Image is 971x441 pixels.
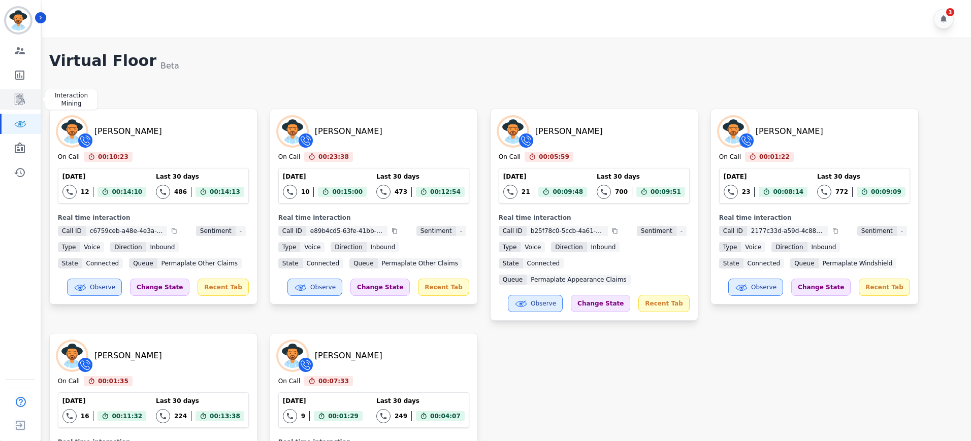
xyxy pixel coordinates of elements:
[535,125,603,138] div: [PERSON_NAME]
[174,412,187,420] div: 224
[741,242,765,252] span: voice
[676,226,687,236] span: -
[6,8,30,32] img: Bordered avatar
[278,214,469,222] div: Real time interaction
[751,283,776,291] span: Observe
[318,152,349,162] span: 00:23:38
[278,342,307,370] img: Avatar
[349,258,377,268] span: Queue
[58,258,82,268] span: State
[112,187,142,197] span: 00:14:10
[81,188,89,196] div: 12
[871,187,901,197] span: 00:09:09
[637,226,676,236] span: Sentiment
[300,242,325,252] span: voice
[157,258,242,268] span: Permaplate Other Claims
[499,214,690,222] div: Real time interaction
[110,242,146,252] span: Direction
[283,173,367,181] div: [DATE]
[67,279,122,296] button: Observe
[790,258,818,268] span: Queue
[857,226,897,236] span: Sentiment
[719,153,741,162] div: On Call
[98,152,128,162] span: 00:10:23
[98,376,128,386] span: 00:01:35
[499,117,527,146] img: Avatar
[303,258,344,268] span: connected
[418,279,469,296] div: Recent Tab
[819,258,897,268] span: Permaplate Windshield
[771,242,807,252] span: Direction
[395,412,407,420] div: 249
[759,152,790,162] span: 00:01:22
[283,397,363,405] div: [DATE]
[210,187,240,197] span: 00:14:13
[527,275,630,285] span: Permaplate Appearance Claims
[499,275,527,285] span: Queue
[146,242,179,252] span: inbound
[859,279,910,296] div: Recent Tab
[278,242,301,252] span: Type
[287,279,342,296] button: Observe
[719,242,741,252] span: Type
[597,173,685,181] div: Last 30 days
[531,299,556,308] span: Observe
[198,279,248,296] div: Recent Tab
[835,188,848,196] div: 772
[328,411,359,421] span: 00:01:29
[521,242,545,252] span: voice
[196,226,236,236] span: Sentiment
[742,188,751,196] div: 23
[743,258,785,268] span: connected
[174,188,187,196] div: 486
[82,258,123,268] span: connected
[367,242,400,252] span: inbound
[278,153,300,162] div: On Call
[719,226,747,236] span: Call ID
[539,152,569,162] span: 00:05:59
[747,226,828,236] span: 2177c33d-a59d-4c88-8e31-4a98ff9fef2d
[499,258,523,268] span: State
[301,412,305,420] div: 9
[301,188,310,196] div: 10
[80,242,104,252] span: voice
[807,242,840,252] span: inbound
[773,187,803,197] span: 00:08:14
[210,411,240,421] span: 00:13:38
[499,226,527,236] span: Call ID
[315,350,382,362] div: [PERSON_NAME]
[756,125,823,138] div: [PERSON_NAME]
[456,226,466,236] span: -
[523,258,564,268] span: connected
[62,397,146,405] div: [DATE]
[522,188,530,196] div: 21
[58,226,86,236] span: Call ID
[791,279,851,296] div: Change State
[306,226,387,236] span: e89b4cd5-63fe-41bb-b1ac-347331f4540b
[817,173,905,181] div: Last 30 days
[651,187,681,197] span: 00:09:51
[946,8,954,16] div: 3
[236,226,246,236] span: -
[416,226,456,236] span: Sentiment
[112,411,142,421] span: 00:11:32
[724,173,807,181] div: [DATE]
[376,173,465,181] div: Last 30 days
[278,226,306,236] span: Call ID
[278,117,307,146] img: Avatar
[58,117,86,146] img: Avatar
[430,411,461,421] span: 00:04:07
[571,295,630,312] div: Change State
[278,258,303,268] span: State
[587,242,620,252] span: inbound
[86,226,167,236] span: c6759ceb-a48e-4e3a-b178-4e01c28dd5b8
[58,214,249,222] div: Real time interaction
[49,52,156,72] h1: Virtual Floor
[62,173,146,181] div: [DATE]
[58,377,80,386] div: On Call
[160,60,179,72] div: Beta
[728,279,783,296] button: Observe
[156,173,244,181] div: Last 30 days
[58,342,86,370] img: Avatar
[615,188,628,196] div: 700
